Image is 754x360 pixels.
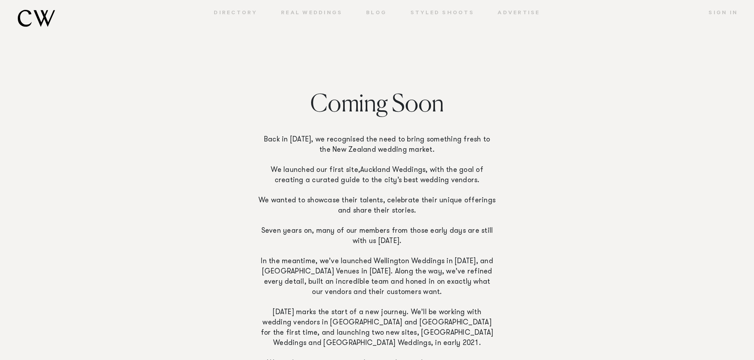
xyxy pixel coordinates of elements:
[258,307,496,349] p: [DATE] marks the start of a new journey. We’ll be working with wedding vendors in [GEOGRAPHIC_DAT...
[399,10,486,17] a: Styled Shoots
[269,10,354,17] a: Real Weddings
[486,10,552,17] a: Advertise
[18,94,736,135] h2: Coming Soon
[258,196,496,216] p: We wanted to showcase their talents, celebrate their unique offerings and share their stories.
[258,256,496,298] p: In the meantime, we’ve launched Wellington Weddings in [DATE], and [GEOGRAPHIC_DATA] Venues in [D...
[202,10,270,17] a: Directory
[258,226,496,247] p: Seven years on, many of our members from those early days are still with us [DATE].
[18,10,55,27] img: monogram.svg
[258,165,496,186] p: We launched our first site, , with the goal of creating a curated guide to the city’s best weddin...
[697,10,738,17] a: Sign In
[258,135,496,155] p: Back in [DATE], we recognised the need to bring something fresh to the New Zealand wedding market.
[354,10,399,17] a: Blog
[360,167,425,174] a: Auckland Weddings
